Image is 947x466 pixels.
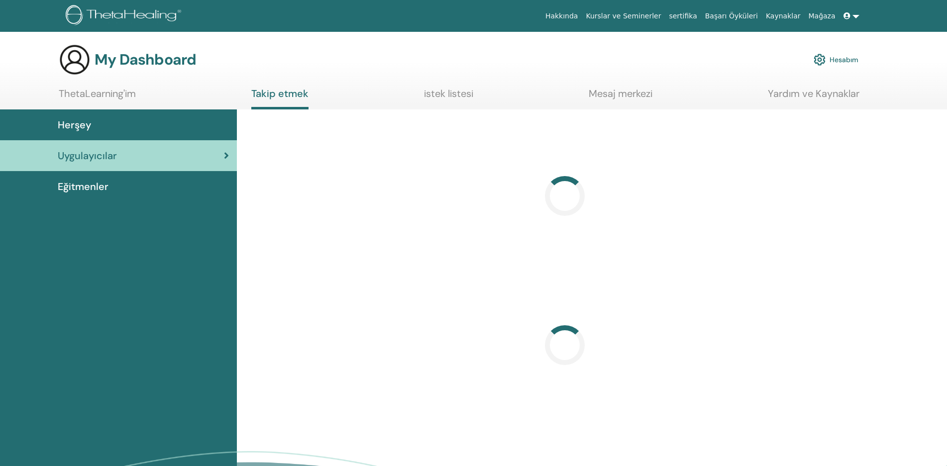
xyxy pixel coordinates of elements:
img: logo.png [66,5,185,27]
img: cog.svg [814,51,826,68]
a: Kurslar ve Seminerler [582,7,665,25]
span: Eğitmenler [58,179,108,194]
h3: My Dashboard [95,51,196,69]
a: sertifika [665,7,701,25]
a: Yardım ve Kaynaklar [768,88,859,107]
a: Mesaj merkezi [589,88,652,107]
span: Uygulayıcılar [58,148,117,163]
a: istek listesi [424,88,473,107]
a: Kaynaklar [762,7,805,25]
a: ThetaLearning'im [59,88,136,107]
a: Başarı Öyküleri [701,7,762,25]
a: Hakkında [541,7,582,25]
a: Hesabım [814,49,858,71]
a: Mağaza [804,7,839,25]
a: Takip etmek [251,88,309,109]
span: Herşey [58,117,91,132]
img: generic-user-icon.jpg [59,44,91,76]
